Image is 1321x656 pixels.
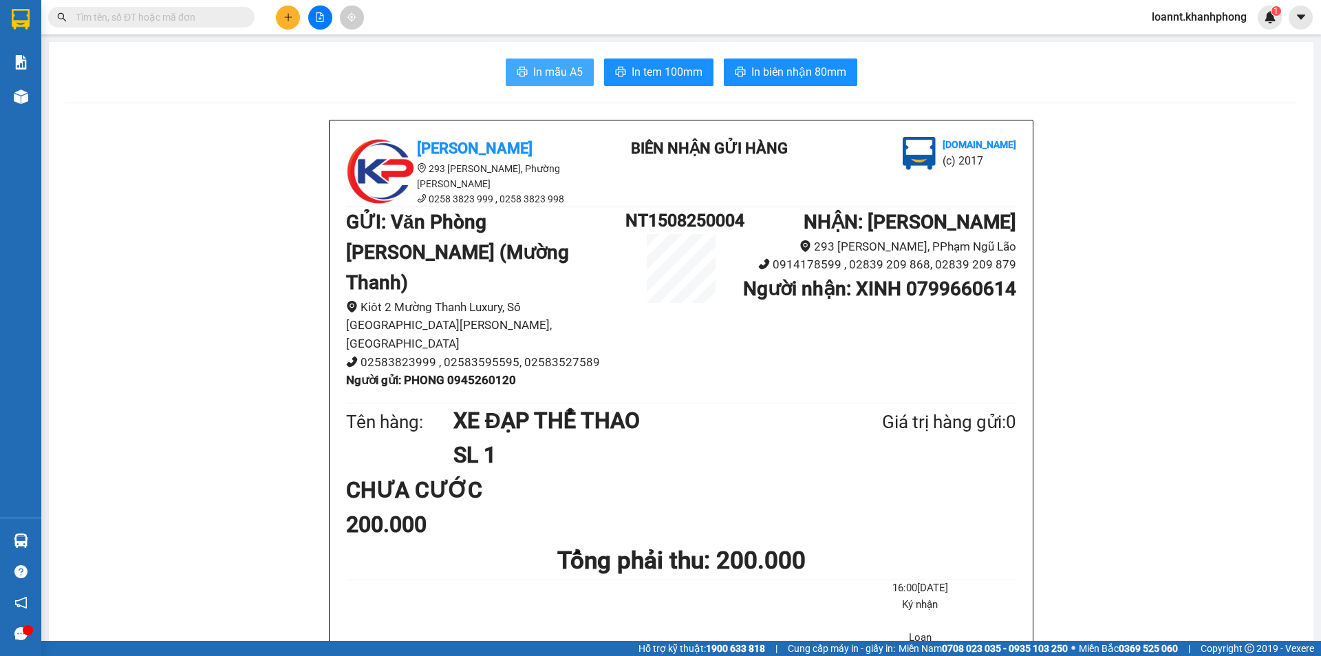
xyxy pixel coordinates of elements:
[417,140,533,157] b: [PERSON_NAME]
[14,596,28,609] span: notification
[743,277,1016,300] b: Người nhận : XINH 0799660614
[1289,6,1313,30] button: caret-down
[815,408,1016,436] div: Giá trị hàng gửi: 0
[824,597,1016,613] li: Ký nhận
[751,63,846,81] span: In biên nhận 80mm
[943,152,1016,169] li: (c) 2017
[453,438,815,472] h1: SL 1
[7,59,95,104] li: VP Văn Phòng [PERSON_NAME] (Mường Thanh)
[453,403,815,438] h1: XE ĐẠP THỂ THAO
[942,643,1068,654] strong: 0708 023 035 - 0935 103 250
[517,66,528,79] span: printer
[758,258,770,270] span: phone
[315,12,325,22] span: file-add
[604,59,713,86] button: printerIn tem 100mm
[1188,641,1190,656] span: |
[76,10,238,25] input: Tìm tên, số ĐT hoặc mã đơn
[417,193,427,203] span: phone
[346,137,415,206] img: logo.jpg
[346,191,594,207] li: 0258 3823 999 , 0258 3823 998
[340,6,364,30] button: aim
[7,7,200,33] li: [PERSON_NAME]
[632,63,702,81] span: In tem 100mm
[346,211,569,294] b: GỬI : Văn Phòng [PERSON_NAME] (Mường Thanh)
[346,161,594,191] li: 293 [PERSON_NAME], Phường [PERSON_NAME]
[7,7,55,55] img: logo.jpg
[1295,11,1307,23] span: caret-down
[1071,646,1075,651] span: ⚪️
[724,59,857,86] button: printerIn biên nhận 80mm
[631,140,788,157] b: BIÊN NHẬN GỬI HÀNG
[903,137,936,170] img: logo.jpg
[14,565,28,578] span: question-circle
[346,542,1016,580] h1: Tổng phải thu: 200.000
[14,89,28,104] img: warehouse-icon
[57,12,67,22] span: search
[346,408,453,436] div: Tên hàng:
[95,76,171,117] b: 293 [PERSON_NAME], PPhạm Ngũ Lão
[1274,6,1278,16] span: 1
[276,6,300,30] button: plus
[1141,8,1258,25] span: loannt.khanhphong
[943,139,1016,150] b: [DOMAIN_NAME]
[346,473,567,542] div: CHƯA CƯỚC 200.000
[346,353,625,372] li: 02583823999 , 02583595595, 02583527589
[737,237,1016,256] li: 293 [PERSON_NAME], PPhạm Ngũ Lão
[804,211,1016,233] b: NHẬN : [PERSON_NAME]
[14,627,28,640] span: message
[788,641,895,656] span: Cung cấp máy in - giấy in:
[706,643,765,654] strong: 1900 633 818
[1079,641,1178,656] span: Miền Bắc
[638,641,765,656] span: Hỗ trợ kỹ thuật:
[1271,6,1281,16] sup: 1
[14,55,28,70] img: solution-icon
[735,66,746,79] span: printer
[799,240,811,252] span: environment
[615,66,626,79] span: printer
[824,630,1016,646] li: Loan
[346,298,625,353] li: Kiôt 2 Mường Thanh Luxury, Số [GEOGRAPHIC_DATA][PERSON_NAME], [GEOGRAPHIC_DATA]
[347,12,356,22] span: aim
[95,59,183,74] li: VP [PERSON_NAME]
[1119,643,1178,654] strong: 0369 525 060
[1264,11,1276,23] img: icon-new-feature
[346,373,516,387] b: Người gửi : PHONG 0945260120
[283,12,293,22] span: plus
[14,533,28,548] img: warehouse-icon
[1245,644,1254,653] span: copyright
[775,641,777,656] span: |
[308,6,332,30] button: file-add
[346,356,358,368] span: phone
[625,207,737,234] h1: NT1508250004
[506,59,594,86] button: printerIn mẫu A5
[346,301,358,313] span: environment
[533,63,583,81] span: In mẫu A5
[417,163,427,173] span: environment
[737,255,1016,274] li: 0914178599 , 02839 209 868, 02839 209 879
[95,76,105,86] span: environment
[899,641,1068,656] span: Miền Nam
[12,9,30,30] img: logo-vxr
[824,580,1016,597] li: 16:00[DATE]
